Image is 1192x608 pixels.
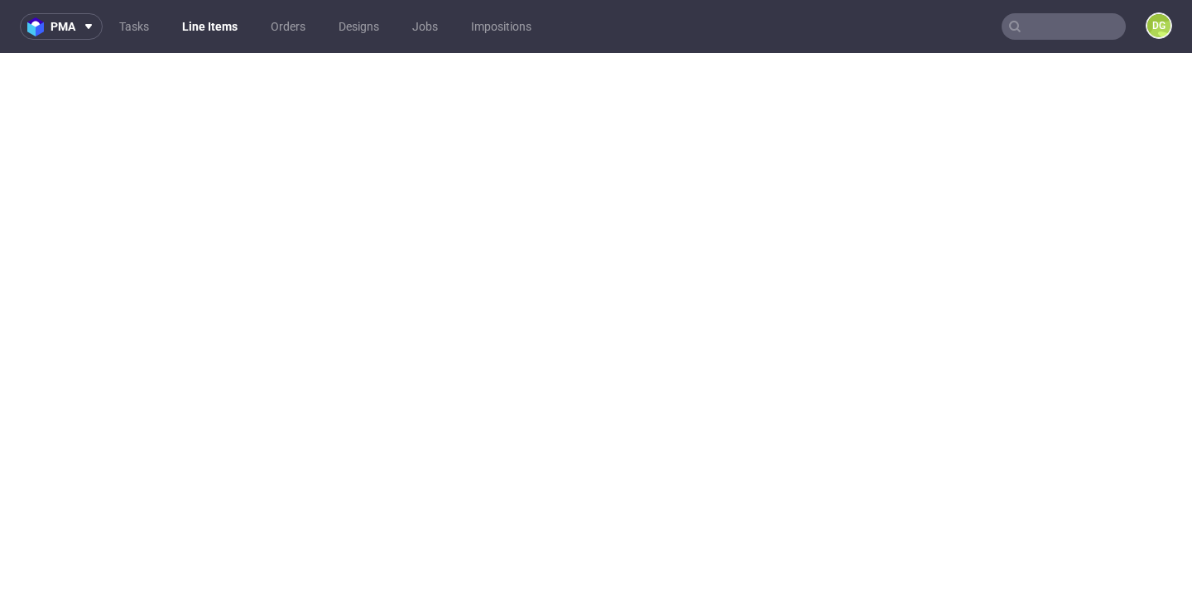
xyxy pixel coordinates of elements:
[109,13,159,40] a: Tasks
[172,13,248,40] a: Line Items
[20,13,103,40] button: pma
[329,13,389,40] a: Designs
[50,21,75,32] span: pma
[461,13,541,40] a: Impositions
[261,13,315,40] a: Orders
[27,17,50,36] img: logo
[402,13,448,40] a: Jobs
[1147,14,1170,37] figcaption: DG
